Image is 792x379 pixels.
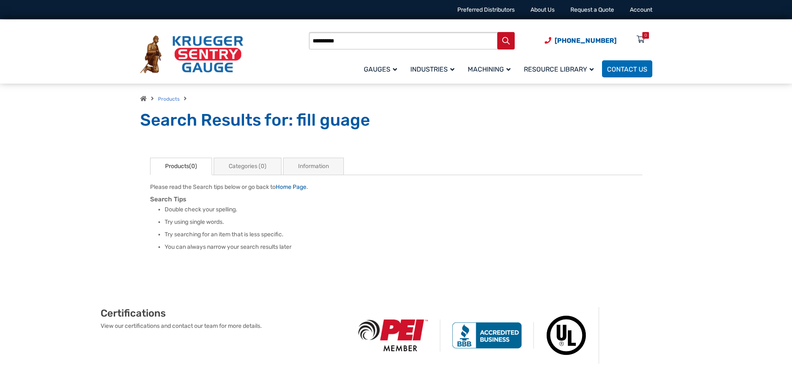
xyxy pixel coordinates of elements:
[165,218,642,226] li: Try using single words.
[545,35,617,46] a: Phone Number (920) 434-8860
[463,59,519,79] a: Machining
[165,243,642,251] li: You can always narrow your search results later
[158,96,180,102] a: Products
[101,322,347,330] p: View our certifications and contact our team for more details.
[101,307,347,320] h2: Certifications
[214,158,281,175] a: Categories (0)
[165,230,642,239] li: Try searching for an item that is less specific.
[150,183,642,191] p: Please read the Search tips below or go back to .
[405,59,463,79] a: Industries
[555,37,617,45] span: [PHONE_NUMBER]
[457,6,515,13] a: Preferred Distributors
[283,158,344,175] a: Information
[570,6,614,13] a: Request a Quote
[165,206,642,214] li: Double check your spelling.
[359,59,405,79] a: Gauges
[276,183,306,191] a: Home Page
[534,307,599,364] img: Underwriters Laboratories
[140,35,243,74] img: Krueger Sentry Gauge
[607,65,647,73] span: Contact Us
[519,59,602,79] a: Resource Library
[150,196,642,203] h3: Search Tips
[630,6,652,13] a: Account
[347,320,440,352] img: PEI Member
[364,65,397,73] span: Gauges
[524,65,594,73] span: Resource Library
[440,322,534,349] img: BBB
[410,65,454,73] span: Industries
[602,60,652,77] a: Contact Us
[530,6,555,13] a: About Us
[140,110,652,131] h1: Search Results for: fill guage
[468,65,511,73] span: Machining
[644,32,647,39] div: 0
[150,158,212,175] a: Products(0)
